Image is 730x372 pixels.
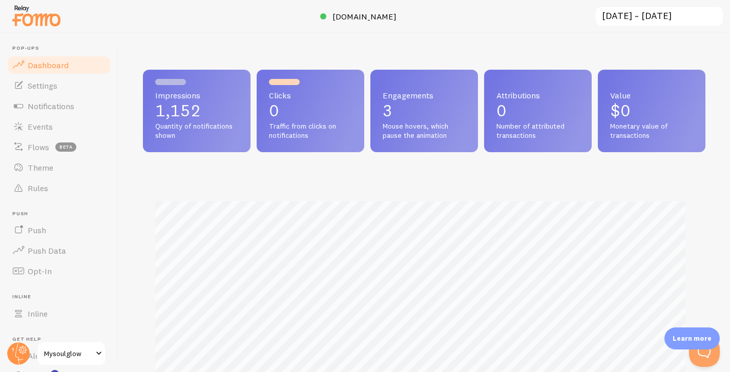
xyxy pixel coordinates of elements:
span: $0 [610,100,631,120]
span: Attributions [496,91,579,99]
span: Inline [28,308,48,319]
span: Theme [28,162,53,173]
span: Events [28,121,53,132]
span: Notifications [28,101,74,111]
img: fomo-relay-logo-orange.svg [11,3,62,29]
a: Theme [6,157,112,178]
span: Get Help [12,336,112,343]
span: Dashboard [28,60,69,70]
span: Value [610,91,693,99]
p: Learn more [673,334,712,343]
a: Opt-In [6,261,112,281]
span: Clicks [269,91,352,99]
a: Dashboard [6,55,112,75]
p: 1,152 [155,102,238,119]
span: Settings [28,80,57,91]
span: Push Data [28,245,66,256]
p: 0 [269,102,352,119]
span: Mouse hovers, which pause the animation [383,122,466,140]
span: Number of attributed transactions [496,122,579,140]
a: Events [6,116,112,137]
span: beta [55,142,76,152]
span: Inline [12,294,112,300]
span: Rules [28,183,48,193]
a: Notifications [6,96,112,116]
p: 3 [383,102,466,119]
span: Engagements [383,91,466,99]
div: Learn more [664,327,720,349]
span: Mysoulglow [44,347,93,360]
span: Flows [28,142,49,152]
p: 0 [496,102,579,119]
a: Push [6,220,112,240]
span: Opt-In [28,266,52,276]
span: Push [12,211,112,217]
span: Quantity of notifications shown [155,122,238,140]
a: Flows beta [6,137,112,157]
span: Traffic from clicks on notifications [269,122,352,140]
a: Settings [6,75,112,96]
span: Push [28,225,46,235]
a: Inline [6,303,112,324]
span: Monetary value of transactions [610,122,693,140]
a: Rules [6,178,112,198]
span: Impressions [155,91,238,99]
iframe: Help Scout Beacon - Open [689,336,720,367]
a: Push Data [6,240,112,261]
span: Pop-ups [12,45,112,52]
a: Mysoulglow [37,341,106,366]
